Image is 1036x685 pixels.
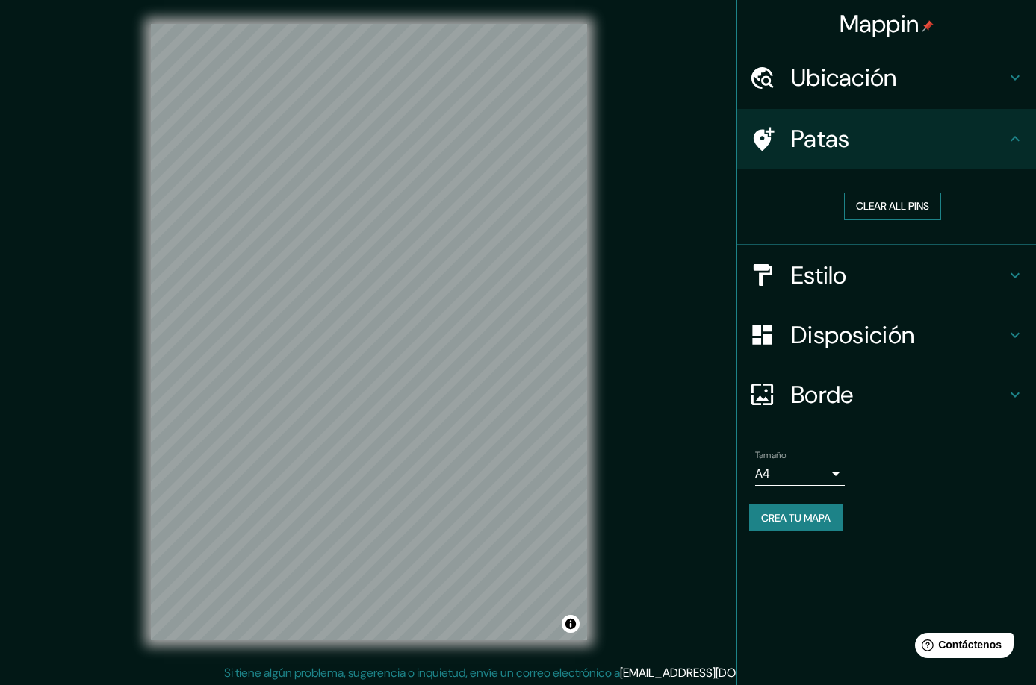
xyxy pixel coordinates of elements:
[151,24,587,640] canvas: Mapa
[791,260,847,291] font: Estilo
[755,466,770,481] font: A4
[791,319,914,351] font: Disposición
[761,511,831,525] font: Crea tu mapa
[844,193,941,220] button: Clear all pins
[737,365,1036,425] div: Borde
[791,62,897,93] font: Ubicación
[737,48,1036,107] div: Ubicación
[737,245,1036,305] div: Estilo
[562,615,580,633] button: Activar o desactivar atribución
[791,123,850,154] font: Patas
[791,379,854,410] font: Borde
[749,504,843,532] button: Crea tu mapa
[922,20,934,32] img: pin-icon.png
[737,109,1036,169] div: Patas
[755,462,845,486] div: A4
[737,305,1036,365] div: Disposición
[224,665,620,681] font: Si tiene algún problema, sugerencia o inquietud, envíe un correo electrónico a
[620,665,804,681] a: [EMAIL_ADDRESS][DOMAIN_NAME]
[840,8,919,40] font: Mappin
[755,449,786,461] font: Tamaño
[903,627,1020,669] iframe: Lanzador de widgets de ayuda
